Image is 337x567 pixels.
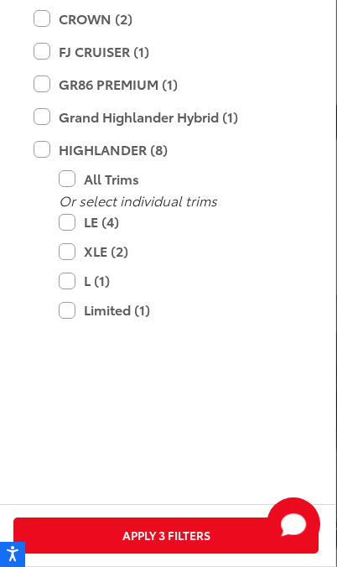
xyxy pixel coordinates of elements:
i: Or select individual trims [59,190,217,210]
label: Limited (1) [59,295,298,325]
label: FJ CRUISER (1) [34,37,298,66]
label: LE (4) [59,207,298,237]
label: CROWN (2) [34,4,298,34]
label: All Trims [59,164,298,194]
label: XLE (2) [59,237,298,266]
label: GR86 PREMIUM (1) [34,70,298,99]
svg: Start Chat [267,497,320,551]
button: Toggle Chat Window [267,497,320,551]
button: Apply 3 Filters [13,518,319,554]
label: L (1) [59,266,298,295]
label: Grand Highlander Hybrid (1) [34,102,298,132]
label: HIGHLANDER (8) [34,135,298,164]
